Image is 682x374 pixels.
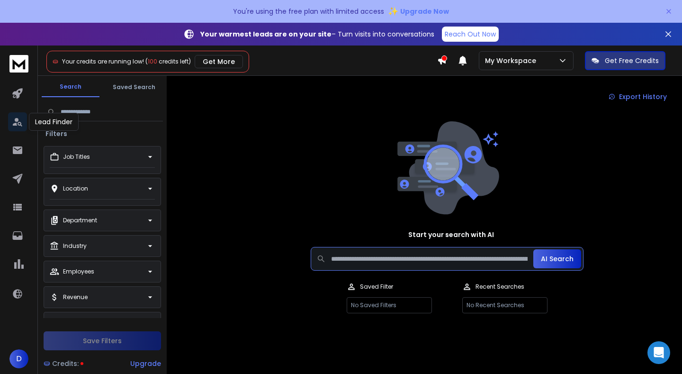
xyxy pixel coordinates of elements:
[63,242,87,250] p: Industry
[200,29,434,39] p: – Turn visits into conversations
[130,359,161,368] div: Upgrade
[395,121,499,215] img: image
[195,55,243,68] button: Get More
[44,354,161,373] a: Credits:Upgrade
[29,113,79,131] div: Lead Finder
[63,185,88,192] p: Location
[408,230,494,239] h1: Start your search with AI
[476,283,524,291] p: Recent Searches
[145,57,191,65] span: ( credits left)
[63,268,94,275] p: Employees
[462,297,547,313] p: No Recent Searches
[52,359,79,368] span: Credits:
[360,283,393,291] p: Saved Filter
[647,341,670,364] div: Open Intercom Messenger
[400,7,449,16] span: Upgrade Now
[388,2,449,21] button: ✨Upgrade Now
[42,77,99,97] button: Search
[388,5,398,18] span: ✨
[585,51,665,70] button: Get Free Credits
[63,293,88,301] p: Revenue
[347,297,432,313] p: No Saved Filters
[233,7,384,16] p: You're using the free plan with limited access
[9,349,28,368] button: D
[533,249,581,268] button: AI Search
[200,29,332,39] strong: Your warmest leads are on your site
[62,57,144,65] span: Your credits are running low!
[63,217,97,224] p: Department
[601,87,674,106] a: Export History
[148,57,157,65] span: 100
[9,55,28,73] img: logo
[445,29,496,39] p: Reach Out Now
[105,78,163,97] button: Saved Search
[63,153,90,161] p: Job Titles
[42,129,71,138] h3: Filters
[442,27,499,42] a: Reach Out Now
[485,56,540,65] p: My Workspace
[605,56,659,65] p: Get Free Credits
